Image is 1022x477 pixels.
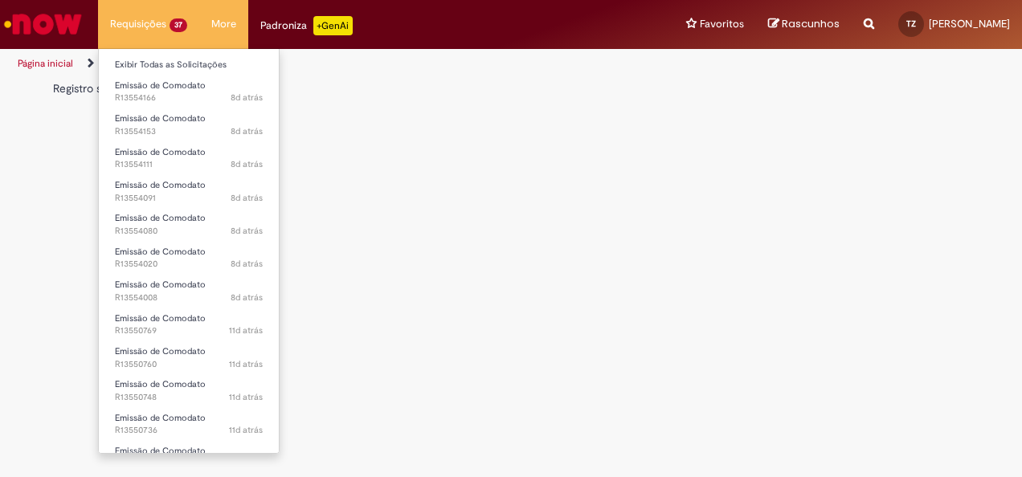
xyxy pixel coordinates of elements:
[99,110,279,140] a: Aberto R13554153 : Emissão de Comodato
[929,17,1010,31] span: [PERSON_NAME]
[229,324,263,336] span: 11d atrás
[115,92,263,104] span: R13554166
[115,79,206,92] span: Emissão de Comodato
[231,125,263,137] span: 8d atrás
[115,146,206,158] span: Emissão de Comodato
[231,92,263,104] span: 8d atrás
[99,210,279,239] a: Aberto R13554080 : Emissão de Comodato
[115,246,206,258] span: Emissão de Comodato
[53,80,734,96] div: Registro solicitado não encontrado
[115,212,206,224] span: Emissão de Comodato
[115,324,263,337] span: R13550769
[115,391,263,404] span: R13550748
[98,48,280,454] ul: Requisições
[229,391,263,403] span: 11d atrás
[229,324,263,336] time: 19/09/2025 12:46:59
[260,16,353,35] div: Padroniza
[906,18,916,29] span: TZ
[110,16,166,32] span: Requisições
[99,177,279,206] a: Aberto R13554091 : Emissão de Comodato
[99,144,279,173] a: Aberto R13554111 : Emissão de Comodato
[231,158,263,170] time: 22/09/2025 09:14:26
[99,376,279,406] a: Aberto R13550748 : Emissão de Comodato
[115,345,206,357] span: Emissão de Comodato
[99,56,279,74] a: Exibir Todas as Solicitações
[313,16,353,35] p: +GenAi
[18,57,73,70] a: Página inicial
[231,258,263,270] time: 22/09/2025 08:54:15
[700,16,744,32] span: Favoritos
[115,312,206,324] span: Emissão de Comodato
[115,424,263,437] span: R13550736
[99,310,279,340] a: Aberto R13550769 : Emissão de Comodato
[115,125,263,138] span: R13554153
[231,225,263,237] time: 22/09/2025 09:09:32
[99,343,279,373] a: Aberto R13550760 : Emissão de Comodato
[170,18,187,32] span: 37
[229,424,263,436] span: 11d atrás
[231,291,263,304] time: 22/09/2025 08:51:42
[99,243,279,273] a: Aberto R13554020 : Emissão de Comodato
[231,291,263,304] span: 8d atrás
[229,424,263,436] time: 19/09/2025 12:38:22
[231,192,263,204] time: 22/09/2025 09:11:55
[99,276,279,306] a: Aberto R13554008 : Emissão de Comodato
[115,378,206,390] span: Emissão de Comodato
[231,92,263,104] time: 22/09/2025 09:22:21
[231,192,263,204] span: 8d atrás
[229,358,263,370] time: 19/09/2025 12:44:50
[115,445,206,457] span: Emissão de Comodato
[115,225,263,238] span: R13554080
[12,49,669,79] ul: Trilhas de página
[229,358,263,370] span: 11d atrás
[231,225,263,237] span: 8d atrás
[115,358,263,371] span: R13550760
[115,412,206,424] span: Emissão de Comodato
[115,112,206,124] span: Emissão de Comodato
[782,16,840,31] span: Rascunhos
[115,279,206,291] span: Emissão de Comodato
[115,192,263,205] span: R13554091
[99,442,279,472] a: Aberto R13550708 : Emissão de Comodato
[99,410,279,439] a: Aberto R13550736 : Emissão de Comodato
[231,125,263,137] time: 22/09/2025 09:20:22
[2,8,84,40] img: ServiceNow
[115,158,263,171] span: R13554111
[115,258,263,271] span: R13554020
[115,291,263,304] span: R13554008
[768,17,840,32] a: Rascunhos
[231,258,263,270] span: 8d atrás
[229,391,263,403] time: 19/09/2025 12:41:49
[211,16,236,32] span: More
[99,77,279,107] a: Aberto R13554166 : Emissão de Comodato
[115,179,206,191] span: Emissão de Comodato
[231,158,263,170] span: 8d atrás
